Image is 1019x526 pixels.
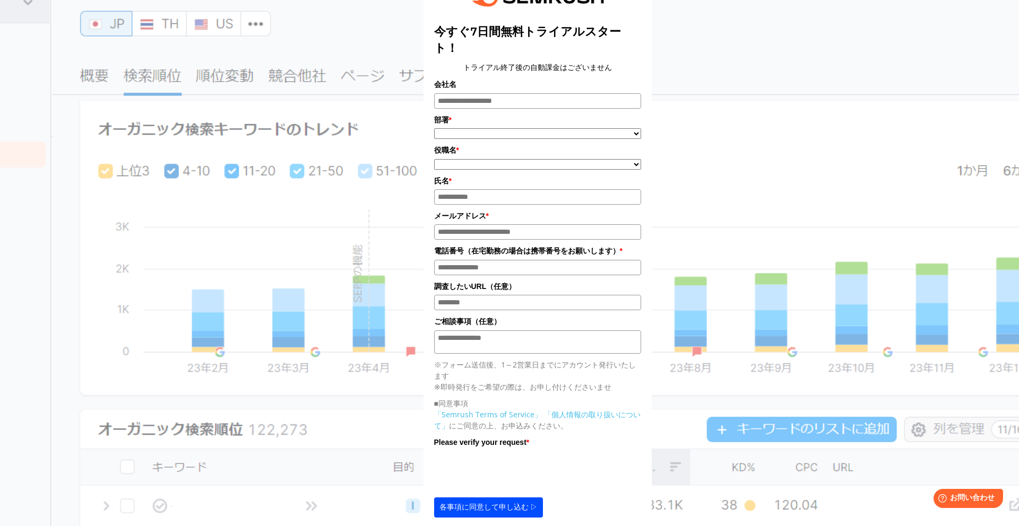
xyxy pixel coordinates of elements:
[434,23,641,56] title: 今すぐ7日間無料トライアルスタート！
[434,409,641,431] a: 「個人情報の取り扱いについて」
[434,359,641,392] p: ※フォーム送信後、1～2営業日までにアカウント発行いたします ※即時発行をご希望の際は、お申し付けくださいませ
[434,245,641,257] label: 電話番号（在宅勤務の場合は携帯番号をお願いします）
[434,315,641,327] label: ご相談事項（任意）
[925,485,1007,514] iframe: Help widget launcher
[434,78,641,90] label: 会社名
[434,409,542,419] a: 「Semrush Terms of Service」
[434,62,641,73] center: トライアル終了後の自動課金はございません
[434,436,641,448] label: Please verify your request
[434,175,641,187] label: 氏名
[434,210,641,222] label: メールアドレス
[434,114,641,126] label: 部署
[434,451,595,492] iframe: reCAPTCHA
[434,280,641,292] label: 調査したいURL（任意）
[434,409,641,431] p: にご同意の上、お申込みください。
[434,497,543,518] button: 各事項に同意して申し込む ▷
[434,398,641,409] p: ■同意事項
[434,144,641,156] label: 役職名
